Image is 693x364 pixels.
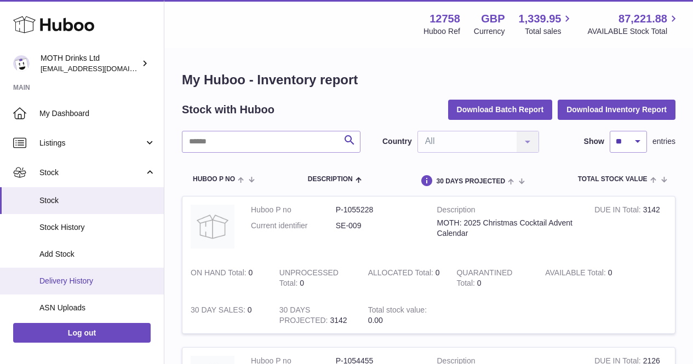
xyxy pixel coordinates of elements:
a: 87,221.88 AVAILABLE Stock Total [587,11,680,37]
span: ASN Uploads [39,303,156,313]
span: entries [652,136,675,147]
span: 0.00 [368,316,383,325]
strong: GBP [481,11,505,26]
td: 0 [182,297,271,334]
span: Stock [39,195,156,206]
span: Total sales [525,26,574,37]
h1: My Huboo - Inventory report [182,71,675,89]
label: Country [382,136,412,147]
span: [EMAIL_ADDRESS][DOMAIN_NAME] [41,64,161,73]
strong: DUE IN Total [594,205,643,217]
div: MOTH: 2025 Christmas Cocktail Advent Calendar [437,218,579,239]
strong: 30 DAYS PROJECTED [279,305,330,327]
td: 0 [182,259,271,297]
span: Stock History [39,222,156,233]
span: AVAILABLE Stock Total [587,26,680,37]
dd: P-1055228 [336,205,421,215]
td: 3142 [586,197,675,259]
span: Stock [39,167,144,178]
strong: 12758 [429,11,460,26]
span: Delivery History [39,276,156,286]
span: 1,339.95 [519,11,562,26]
label: Show [584,136,604,147]
strong: ON HAND Total [191,268,249,280]
strong: Description [437,205,579,218]
td: 3142 [271,297,360,334]
div: Currency [474,26,505,37]
span: 87,221.88 [618,11,667,26]
a: 1,339.95 Total sales [519,11,574,37]
span: Add Stock [39,249,156,259]
strong: 30 DAY SALES [191,305,248,317]
span: 0 [477,279,482,287]
a: Log out [13,323,151,343]
strong: QUARANTINED Total [456,268,512,290]
td: 0 [360,259,449,297]
span: 30 DAYS PROJECTED [436,178,505,185]
strong: Total stock value [368,305,427,317]
span: Listings [39,138,144,148]
dt: Current identifier [251,221,336,231]
span: Huboo P no [193,176,235,183]
img: product image [191,205,234,249]
div: Huboo Ref [423,26,460,37]
img: orders@mothdrinks.com [13,55,30,72]
span: Description [308,176,353,183]
strong: AVAILABLE Total [545,268,608,280]
strong: UNPROCESSED Total [279,268,339,290]
div: MOTH Drinks Ltd [41,53,139,74]
dd: SE-009 [336,221,421,231]
dt: Huboo P no [251,205,336,215]
td: 0 [271,259,360,297]
td: 0 [537,259,626,297]
span: Total stock value [578,176,648,183]
span: My Dashboard [39,108,156,119]
button: Download Batch Report [448,100,553,119]
h2: Stock with Huboo [182,102,274,117]
strong: ALLOCATED Total [368,268,436,280]
button: Download Inventory Report [558,100,675,119]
